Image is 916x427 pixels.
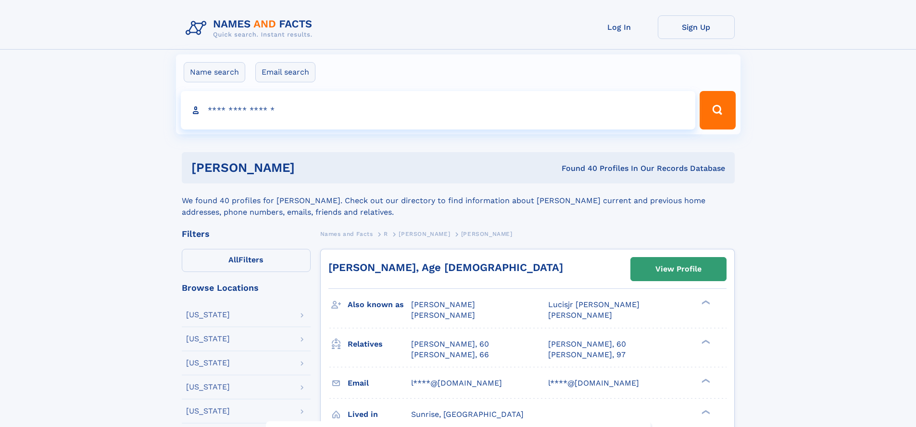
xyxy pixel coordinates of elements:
[411,300,475,309] span: [PERSON_NAME]
[184,62,245,82] label: Name search
[411,410,524,419] span: Sunrise, [GEOGRAPHIC_DATA]
[655,258,702,280] div: View Profile
[186,311,230,319] div: [US_STATE]
[186,335,230,343] div: [US_STATE]
[228,255,238,264] span: All
[186,359,230,367] div: [US_STATE]
[182,249,311,272] label: Filters
[191,162,428,174] h1: [PERSON_NAME]
[182,183,735,218] div: We found 40 profiles for [PERSON_NAME]. Check out our directory to find information about [PERSON...
[348,336,411,352] h3: Relatives
[411,311,475,320] span: [PERSON_NAME]
[699,377,711,384] div: ❯
[461,231,513,237] span: [PERSON_NAME]
[384,228,388,240] a: R
[182,230,311,238] div: Filters
[182,15,320,41] img: Logo Names and Facts
[581,15,658,39] a: Log In
[399,228,450,240] a: [PERSON_NAME]
[348,375,411,391] h3: Email
[658,15,735,39] a: Sign Up
[399,231,450,237] span: [PERSON_NAME]
[255,62,315,82] label: Email search
[411,339,489,349] a: [PERSON_NAME], 60
[384,231,388,237] span: R
[182,284,311,292] div: Browse Locations
[186,383,230,391] div: [US_STATE]
[548,311,612,320] span: [PERSON_NAME]
[699,409,711,415] div: ❯
[699,299,711,306] div: ❯
[631,258,726,281] a: View Profile
[548,300,640,309] span: Lucisjr [PERSON_NAME]
[699,338,711,345] div: ❯
[348,406,411,423] h3: Lived in
[411,349,489,360] a: [PERSON_NAME], 66
[181,91,696,129] input: search input
[548,339,626,349] a: [PERSON_NAME], 60
[328,261,563,273] a: [PERSON_NAME], Age [DEMOGRAPHIC_DATA]
[320,228,373,240] a: Names and Facts
[348,297,411,313] h3: Also known as
[700,91,735,129] button: Search Button
[428,163,725,174] div: Found 40 Profiles In Our Records Database
[548,349,626,360] a: [PERSON_NAME], 97
[186,407,230,415] div: [US_STATE]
